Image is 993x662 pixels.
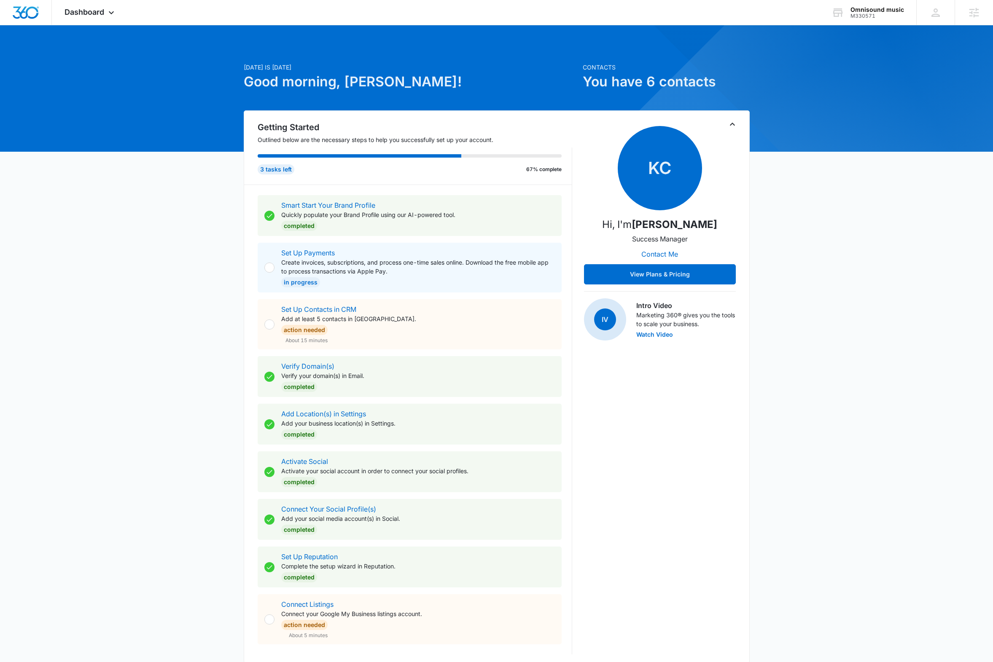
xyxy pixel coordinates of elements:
[850,13,904,19] div: account id
[281,277,320,287] div: In Progress
[594,308,616,330] span: IV
[583,63,750,72] p: Contacts
[281,258,555,276] p: Create invoices, subscriptions, and process one-time sales online. Download the free mobile app t...
[281,457,328,466] a: Activate Social
[636,332,673,338] button: Watch Video
[281,201,375,209] a: Smart Start Your Brand Profile
[850,6,904,13] div: account name
[618,126,702,210] span: KC
[281,429,317,440] div: Completed
[281,325,328,335] div: Action Needed
[602,217,717,232] p: Hi, I'm
[258,135,572,144] p: Outlined below are the necessary steps to help you successfully set up your account.
[281,382,317,392] div: Completed
[583,72,750,92] h1: You have 6 contacts
[285,337,328,344] span: About 15 minutes
[281,371,364,380] p: Verify your domain(s) in Email.
[281,620,328,630] div: Action Needed
[281,314,416,323] p: Add at least 5 contacts in [GEOGRAPHIC_DATA].
[632,218,717,230] strong: [PERSON_NAME]
[281,419,396,428] p: Add your business location(s) in Settings.
[258,164,294,174] div: 3 tasks left
[281,505,376,513] a: Connect Your Social Profile(s)
[258,121,572,134] h2: Getting Started
[281,221,317,231] div: Completed
[636,311,736,328] p: Marketing 360® gives you the tools to scale your business.
[289,632,328,639] span: About 5 minutes
[281,552,338,561] a: Set Up Reputation
[526,166,562,173] p: 67% complete
[636,300,736,311] h3: Intro Video
[281,362,334,370] a: Verify Domain(s)
[633,244,686,264] button: Contact Me
[281,410,366,418] a: Add Location(s) in Settings
[281,525,317,535] div: Completed
[281,572,317,582] div: Completed
[244,72,578,92] h1: Good morning, [PERSON_NAME]!
[584,264,736,284] button: View Plans & Pricing
[65,8,104,16] span: Dashboard
[281,305,356,314] a: Set Up Contacts in CRM
[281,600,334,608] a: Connect Listings
[281,210,455,219] p: Quickly populate your Brand Profile using our AI-powered tool.
[281,466,468,475] p: Activate your social account in order to connect your social profiles.
[281,477,317,487] div: Completed
[281,249,335,257] a: Set Up Payments
[281,514,400,523] p: Add your social media account(s) in Social.
[244,63,578,72] p: [DATE] is [DATE]
[727,119,737,129] button: Toggle Collapse
[632,234,688,244] p: Success Manager
[281,609,422,618] p: Connect your Google My Business listings account.
[281,562,396,571] p: Complete the setup wizard in Reputation.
